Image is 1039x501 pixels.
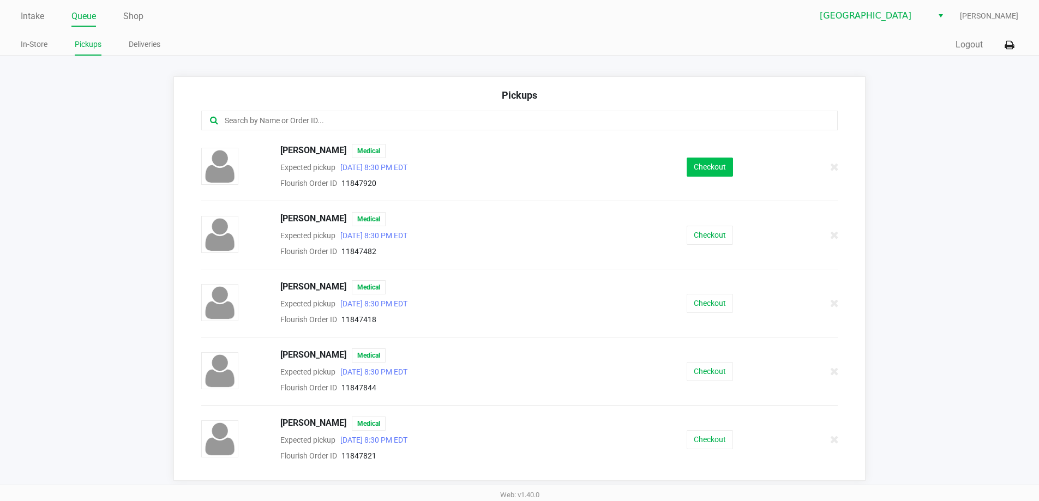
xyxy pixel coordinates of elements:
[280,299,335,308] span: Expected pickup
[75,38,101,51] a: Pickups
[335,299,407,308] span: [DATE] 8:30 PM EDT
[352,417,386,431] span: Medical
[352,144,386,158] span: Medical
[224,114,781,127] input: Search by Name or Order ID...
[960,10,1018,22] span: [PERSON_NAME]
[341,247,376,256] span: 11847482
[335,231,407,240] span: [DATE] 8:30 PM EDT
[280,348,346,363] span: [PERSON_NAME]
[341,315,376,324] span: 11847418
[687,226,733,245] button: Checkout
[502,89,537,101] span: Pickups
[280,383,337,392] span: Flourish Order ID
[687,294,733,313] button: Checkout
[129,38,160,51] a: Deliveries
[280,179,337,188] span: Flourish Order ID
[687,362,733,381] button: Checkout
[956,38,983,51] button: Logout
[280,280,346,294] span: [PERSON_NAME]
[933,6,948,26] button: Select
[335,163,407,172] span: [DATE] 8:30 PM EDT
[280,144,346,158] span: [PERSON_NAME]
[820,9,926,22] span: [GEOGRAPHIC_DATA]
[687,158,733,177] button: Checkout
[21,38,47,51] a: In-Store
[280,231,335,240] span: Expected pickup
[71,9,96,24] a: Queue
[280,315,337,324] span: Flourish Order ID
[500,491,539,499] span: Web: v1.40.0
[280,163,335,172] span: Expected pickup
[341,179,376,188] span: 11847920
[280,247,337,256] span: Flourish Order ID
[280,367,335,376] span: Expected pickup
[352,212,386,226] span: Medical
[341,451,376,460] span: 11847821
[352,348,386,363] span: Medical
[280,417,346,431] span: [PERSON_NAME]
[280,451,337,460] span: Flourish Order ID
[341,383,376,392] span: 11847844
[123,9,143,24] a: Shop
[687,430,733,449] button: Checkout
[280,212,346,226] span: [PERSON_NAME]
[21,9,44,24] a: Intake
[335,367,407,376] span: [DATE] 8:30 PM EDT
[352,280,386,294] span: Medical
[280,436,335,444] span: Expected pickup
[335,436,407,444] span: [DATE] 8:30 PM EDT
